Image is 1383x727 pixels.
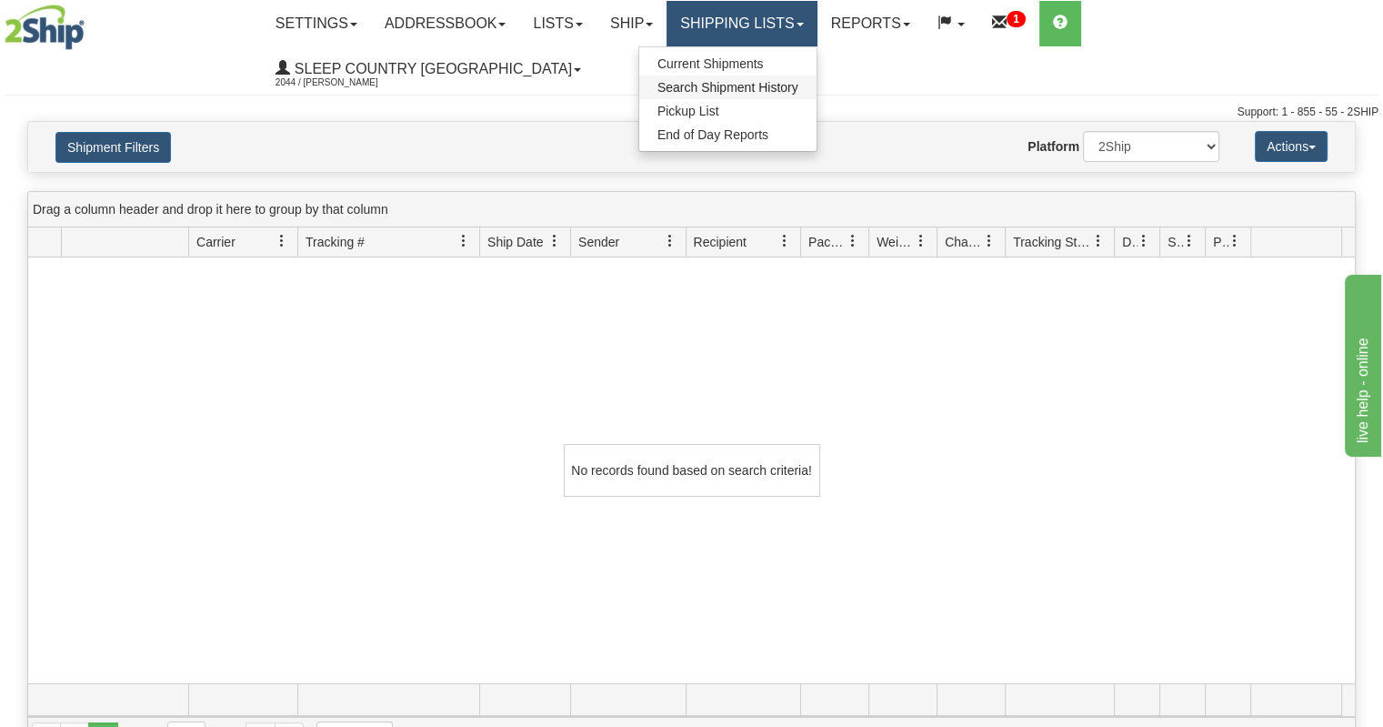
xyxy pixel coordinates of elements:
a: Shipping lists [666,1,817,46]
a: Reports [817,1,924,46]
a: Charge filter column settings [974,226,1005,257]
a: Tracking # filter column settings [448,226,479,257]
a: Addressbook [371,1,520,46]
div: Support: 1 - 855 - 55 - 2SHIP [5,105,1378,120]
a: Ship Date filter column settings [539,226,570,257]
span: End of Day Reports [657,127,768,142]
button: Actions [1255,131,1328,162]
span: Weight [877,233,915,251]
span: Current Shipments [657,56,764,71]
a: Sleep Country [GEOGRAPHIC_DATA] 2044 / [PERSON_NAME] [262,46,595,92]
a: Current Shipments [639,52,817,76]
span: Charge [945,233,983,251]
a: Settings [262,1,371,46]
div: No records found based on search criteria! [564,444,820,497]
img: logo2044.jpg [5,5,85,50]
span: Pickup List [657,104,719,118]
span: Packages [808,233,847,251]
label: Platform [1027,137,1079,156]
a: End of Day Reports [639,123,817,146]
a: Delivery Status filter column settings [1128,226,1159,257]
span: Pickup Status [1213,233,1228,251]
span: Search Shipment History [657,80,798,95]
a: Sender filter column settings [655,226,686,257]
span: Ship Date [487,233,543,251]
a: Pickup Status filter column settings [1219,226,1250,257]
span: Carrier [196,233,236,251]
a: Ship [596,1,666,46]
a: 1 [978,1,1039,46]
a: Tracking Status filter column settings [1083,226,1114,257]
div: live help - online [14,11,168,33]
a: Packages filter column settings [837,226,868,257]
span: Sleep Country [GEOGRAPHIC_DATA] [290,61,572,76]
span: 2044 / [PERSON_NAME] [276,74,412,92]
a: Recipient filter column settings [769,226,800,257]
a: Pickup List [639,99,817,123]
a: Weight filter column settings [906,226,937,257]
span: Tracking Status [1013,233,1092,251]
a: Search Shipment History [639,76,817,99]
sup: 1 [1007,11,1026,27]
span: Delivery Status [1122,233,1137,251]
button: Shipment Filters [55,132,171,163]
span: Recipient [694,233,747,251]
iframe: chat widget [1341,270,1381,456]
div: grid grouping header [28,192,1355,227]
span: Tracking # [306,233,365,251]
span: Sender [578,233,619,251]
a: Lists [519,1,596,46]
a: Shipment Issues filter column settings [1174,226,1205,257]
a: Carrier filter column settings [266,226,297,257]
span: Shipment Issues [1168,233,1183,251]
